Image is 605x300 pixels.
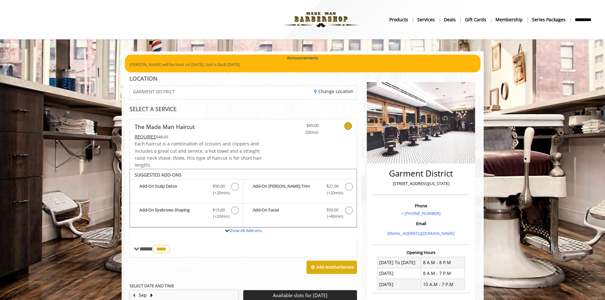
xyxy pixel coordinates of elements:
b: Deals [444,16,456,23]
a: MembershipMembership [491,15,528,24]
b: The Made Man Haircut [135,122,195,131]
span: (+20min ) [209,213,228,220]
td: [DATE] [377,279,421,290]
b: Announcements [287,55,318,61]
b: Add-On Scalp Detox [139,183,206,196]
b: gift cards [465,16,486,23]
span: Each haircut is a combination of scissors and clippers and includes a great cut and service, a ho... [135,141,262,168]
div: SELECT A SERVICE [130,106,357,112]
span: (+20min ) [323,190,342,196]
a: Show All Add-ons [229,228,262,233]
h3: Email [374,221,468,226]
b: Add-On Facial [253,207,320,220]
b: SUGGESTED ADD-ONS [135,172,182,178]
label: Add-On Eyebrows Shaping [133,207,240,222]
a: + [PHONE_NUMBER] [401,210,440,216]
p: [STREET_ADDRESS][US_STATE] [374,180,468,187]
td: 8 A.M - 8 P.M [421,257,465,268]
span: $27.00 [326,183,339,190]
label: Add-On Scalp Detox [133,183,240,198]
b: Add-On [PERSON_NAME] Trim [253,183,320,196]
b: Add-On Eyebrows Shaping [139,207,206,220]
b: Add Another Service [316,264,354,270]
b: SELECT DATE AND TIME [130,283,174,289]
h3: Opening Hours [372,250,470,255]
h2: Garment District [374,169,468,178]
span: 20min [281,129,319,136]
a: [EMAIL_ADDRESS][DOMAIN_NAME] [387,230,454,236]
td: [DATE] To [DATE] [377,257,421,268]
td: 8 A.M - 7 P.M [421,268,465,279]
a: $45.00 [281,119,319,136]
b: products [389,16,408,23]
span: $50.00 [213,183,225,190]
b: Series packages [532,16,566,23]
td: [DATE] [377,268,421,279]
a: Gift cardsgift cards [460,15,491,24]
p: [PERSON_NAME] will be back on [DATE]. Sod is Back [DATE]. [130,61,476,68]
div: The Made Man Haircut Add-onS [130,169,357,228]
span: GARMENT DISTRICT [133,89,175,94]
button: Previous Month [131,292,137,299]
button: Next Month [149,292,154,299]
span: (+20min ) [209,190,228,196]
a: DealsDeals [440,15,460,24]
b: LOCATION [130,75,157,82]
span: $15.00 [213,207,225,213]
a: ServicesServices [413,15,440,24]
h3: Phone [374,203,468,208]
a: Series packagesSeries packages [528,15,570,24]
b: Services [417,16,435,23]
button: Add AnotherService [306,261,357,274]
div: $48.00 [135,133,262,140]
a: Change Location [314,88,353,94]
img: Made Man Barbershop logo [277,2,365,37]
b: Membership [495,16,523,23]
td: 10 A.M - 7 P.M [421,279,465,290]
span: This service needs some Advance to be paid before we block your appointment [135,134,156,140]
a: Productsproducts [385,15,413,24]
p: Available slots for [DATE] [246,293,354,298]
button: Sep [139,292,147,299]
span: $50.00 [326,207,339,213]
label: Add-On Facial [246,207,353,222]
span: (+40min ) [323,213,342,220]
label: Add-On Beard Trim [246,183,353,198]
